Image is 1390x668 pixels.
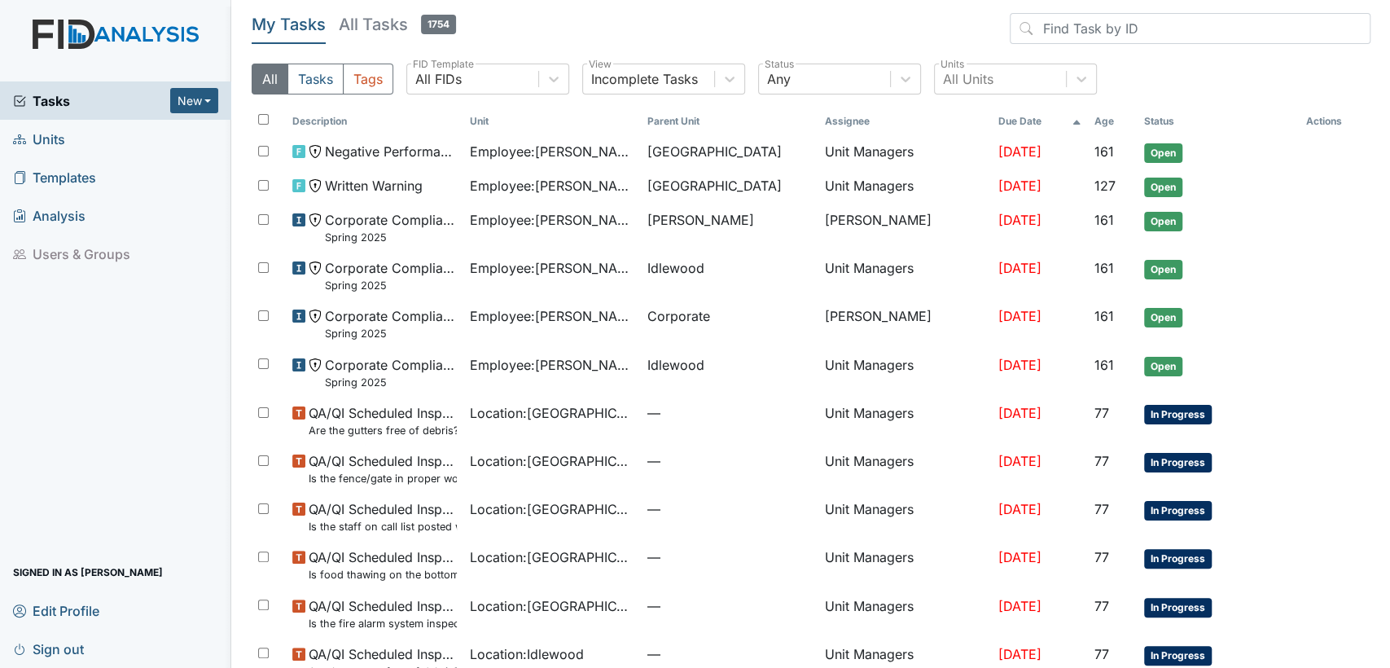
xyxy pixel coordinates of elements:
td: [PERSON_NAME] [818,300,992,348]
button: Tasks [287,64,344,94]
span: [DATE] [998,501,1041,517]
span: [DATE] [998,212,1041,228]
td: [PERSON_NAME] [818,204,992,252]
th: Toggle SortBy [641,108,818,135]
span: Location : Idlewood [470,644,584,664]
span: — [647,644,812,664]
span: [DATE] [998,453,1041,469]
th: Assignee [818,108,992,135]
td: Unit Managers [818,445,992,493]
span: Open [1144,212,1182,231]
span: — [647,451,812,471]
span: Sign out [13,636,84,661]
span: Corporate Compliance Spring 2025 [325,258,457,293]
span: — [647,547,812,567]
small: Is food thawing on the bottom shelf of the refrigerator within another container? [309,567,457,582]
span: [DATE] [998,598,1041,614]
span: [DATE] [998,308,1041,324]
h5: My Tasks [252,13,326,36]
span: Open [1144,178,1182,197]
span: Written Warning [325,176,423,196]
h5: All Tasks [339,13,456,36]
div: All FIDs [415,69,462,89]
div: Any [767,69,791,89]
span: 77 [1094,501,1109,517]
span: Location : [GEOGRAPHIC_DATA] [470,596,634,616]
small: Is the fence/gate in proper working condition? [309,471,457,486]
td: Unit Managers [818,169,992,204]
span: 127 [1094,178,1116,194]
span: QA/QI Scheduled Inspection Is the fence/gate in proper working condition? [309,451,457,486]
span: Idlewood [647,258,704,278]
span: Corporate Compliance Spring 2025 [325,355,457,390]
span: 161 [1094,308,1114,324]
th: Toggle SortBy [286,108,463,135]
span: Corporate Compliance Spring 2025 [325,306,457,341]
span: [PERSON_NAME] [647,210,754,230]
span: In Progress [1144,501,1212,521]
span: [GEOGRAPHIC_DATA] [647,176,782,196]
span: 77 [1094,549,1109,565]
span: QA/QI Scheduled Inspection Is food thawing on the bottom shelf of the refrigerator within another... [309,547,457,582]
span: 77 [1094,646,1109,662]
td: Unit Managers [818,590,992,638]
input: Find Task by ID [1010,13,1370,44]
th: Toggle SortBy [463,108,641,135]
span: Employee : [PERSON_NAME], Janical [470,258,634,278]
div: All Units [943,69,993,89]
span: Employee : [PERSON_NAME] [470,176,634,196]
span: Corporate [647,306,710,326]
span: Location : [GEOGRAPHIC_DATA] [470,451,634,471]
td: Unit Managers [818,493,992,541]
span: Open [1144,308,1182,327]
span: Location : [GEOGRAPHIC_DATA] [470,547,634,567]
span: [DATE] [998,357,1041,373]
span: 161 [1094,212,1114,228]
span: Analysis [13,203,86,228]
th: Actions [1300,108,1370,135]
span: Open [1144,357,1182,376]
input: Toggle All Rows Selected [258,114,269,125]
span: Employee : [PERSON_NAME] [470,142,634,161]
span: In Progress [1144,549,1212,569]
td: Unit Managers [818,252,992,300]
button: Tags [343,64,393,94]
span: Employee : [PERSON_NAME] [470,306,634,326]
span: 161 [1094,143,1114,160]
span: Open [1144,143,1182,163]
span: 1754 [421,15,456,34]
span: Employee : [PERSON_NAME] [470,355,634,375]
td: Unit Managers [818,349,992,397]
span: 77 [1094,598,1109,614]
span: Location : [GEOGRAPHIC_DATA] [470,403,634,423]
small: Is the staff on call list posted with staff telephone numbers? [309,519,457,534]
span: Corporate Compliance Spring 2025 [325,210,457,245]
button: All [252,64,288,94]
span: [DATE] [998,646,1041,662]
small: Spring 2025 [325,230,457,245]
span: 161 [1094,357,1114,373]
th: Toggle SortBy [992,108,1088,135]
span: [DATE] [998,260,1041,276]
td: Unit Managers [818,541,992,589]
div: Incomplete Tasks [591,69,698,89]
span: — [647,596,812,616]
div: Type filter [252,64,393,94]
small: Is the fire alarm system inspection current? (document the date in the comment section) [309,616,457,631]
a: Tasks [13,91,170,111]
span: Idlewood [647,355,704,375]
span: In Progress [1144,453,1212,472]
small: Spring 2025 [325,375,457,390]
span: — [647,499,812,519]
span: Negative Performance Review [325,142,457,161]
span: 77 [1094,405,1109,421]
span: Templates [13,165,96,190]
span: Location : [GEOGRAPHIC_DATA] [470,499,634,519]
span: [DATE] [998,178,1041,194]
span: Units [13,126,65,152]
span: Employee : [PERSON_NAME] [470,210,634,230]
span: QA/QI Scheduled Inspection Is the staff on call list posted with staff telephone numbers? [309,499,457,534]
span: [DATE] [998,549,1041,565]
td: Unit Managers [818,397,992,445]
